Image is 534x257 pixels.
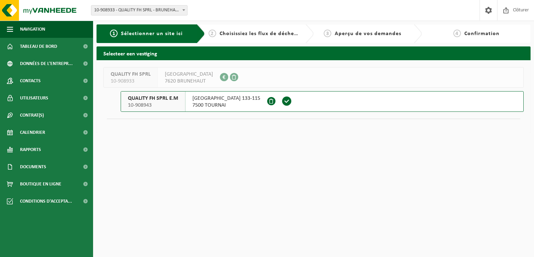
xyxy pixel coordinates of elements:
span: Rapports [20,141,41,158]
h2: Selecteer een vestiging [97,46,531,60]
span: 7620 BRUNEHAUT [165,78,213,85]
span: 4 [453,30,461,37]
span: [GEOGRAPHIC_DATA] [165,71,213,78]
span: Contacts [20,72,41,89]
span: Calendrier [20,124,45,141]
span: Données de l'entrepr... [20,55,73,72]
span: 10-908933 [111,78,151,85]
span: 10-908943 [128,102,178,109]
span: 1 [110,30,118,37]
span: Sélectionner un site ici [121,31,183,36]
span: 10-908933 - QUALITY FH SPRL - BRUNEHAUT [91,5,188,15]
span: 7500 TOURNAI [192,102,260,109]
span: 2 [209,30,216,37]
span: Utilisateurs [20,89,48,107]
span: Documents [20,158,46,175]
span: Tableau de bord [20,38,57,55]
span: Confirmation [464,31,500,36]
span: QUALITY FH SPRL E.M [128,95,178,102]
span: Conditions d'accepta... [20,193,72,210]
span: QUALITY FH SPRL [111,71,151,78]
span: Aperçu de vos demandes [335,31,401,36]
button: QUALITY FH SPRL E.M 10-908943 [GEOGRAPHIC_DATA] 133-1157500 TOURNAI [121,91,524,112]
span: 3 [324,30,331,37]
span: Contrat(s) [20,107,44,124]
span: Choisissiez les flux de déchets et récipients [220,31,334,36]
span: [GEOGRAPHIC_DATA] 133-115 [192,95,260,102]
span: Boutique en ligne [20,175,61,193]
span: 10-908933 - QUALITY FH SPRL - BRUNEHAUT [91,6,187,15]
span: Navigation [20,21,45,38]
